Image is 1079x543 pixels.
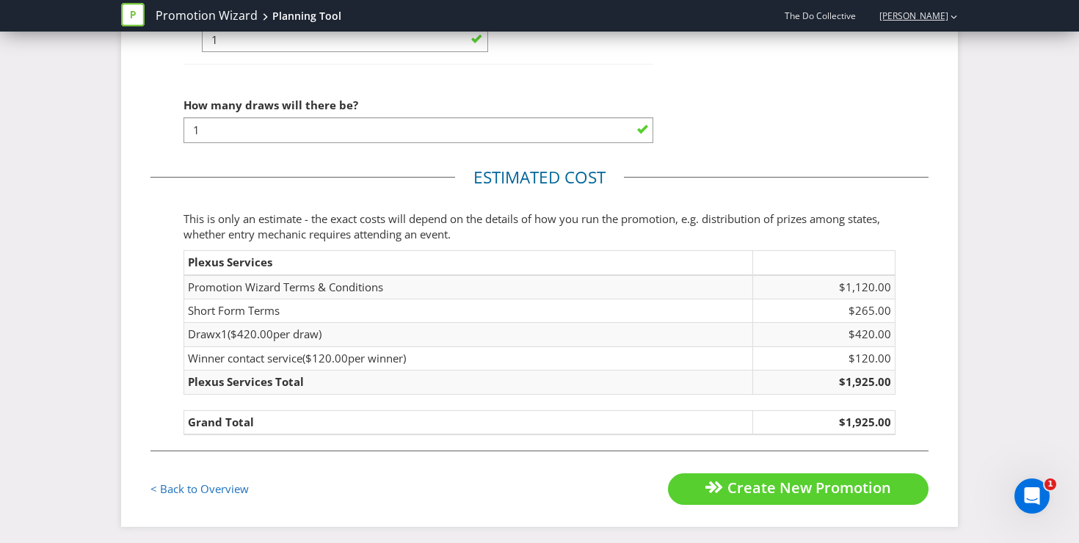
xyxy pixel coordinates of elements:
td: $1,925.00 [753,371,895,394]
span: x [215,327,221,341]
span: per draw) [273,327,321,341]
td: $120.00 [753,346,895,370]
td: $1,925.00 [753,410,895,434]
span: 1 [221,327,228,341]
span: ( [302,351,305,365]
button: Create New Promotion [668,473,929,505]
iframe: Intercom live chat [1014,478,1050,514]
span: 1 [1045,478,1056,490]
a: Promotion Wizard [156,7,258,24]
td: Short Form Terms [184,299,753,323]
span: How many draws will there be? [184,98,358,112]
span: $120.00 [305,351,348,365]
span: per winner) [348,351,406,365]
span: Draw [188,327,215,341]
td: Grand Total [184,410,753,434]
span: $420.00 [230,327,273,341]
div: Planning Tool [272,9,341,23]
td: Plexus Services Total [184,371,753,394]
td: Promotion Wizard Terms & Conditions [184,275,753,299]
span: The Do Collective [785,10,856,22]
td: $420.00 [753,323,895,346]
span: Winner contact service [188,351,302,365]
td: Plexus Services [184,251,753,275]
a: < Back to Overview [150,481,249,496]
p: This is only an estimate - the exact costs will depend on the details of how you run the promotio... [184,211,895,243]
a: [PERSON_NAME] [865,10,948,22]
span: ( [228,327,230,341]
legend: Estimated cost [455,166,624,189]
td: $1,120.00 [753,275,895,299]
td: $265.00 [753,299,895,323]
span: Create New Promotion [727,478,891,498]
